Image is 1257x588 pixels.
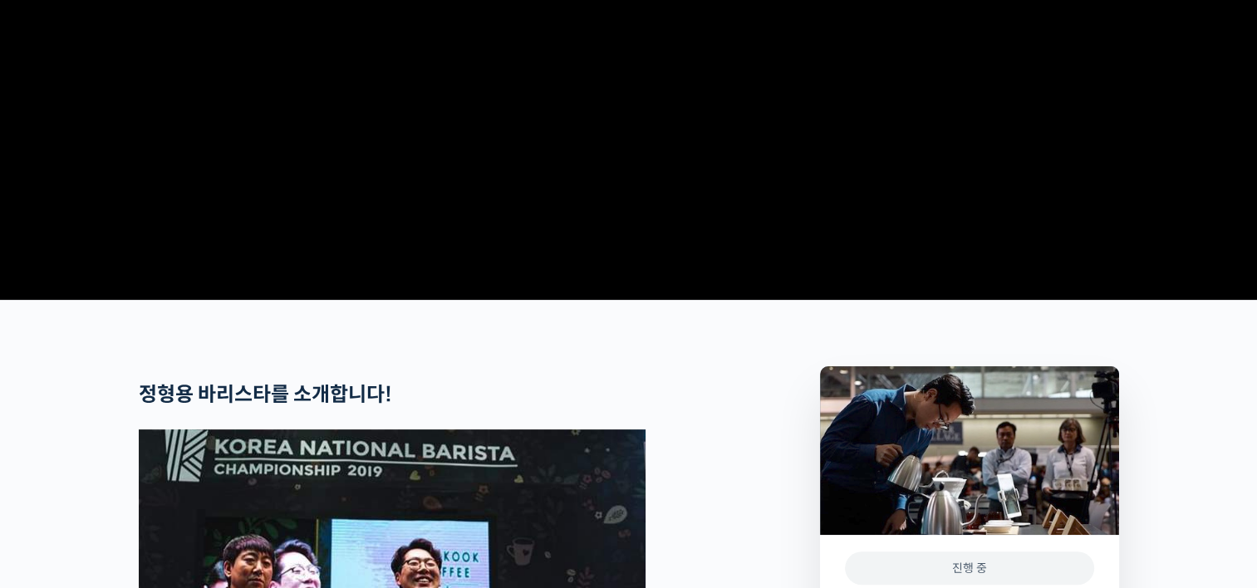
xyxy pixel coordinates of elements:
[52,475,62,488] span: 홈
[845,551,1094,586] div: 진행 중
[139,382,392,407] strong: 정형용 바리스타를 소개합니다!
[5,450,110,492] a: 홈
[110,450,214,492] a: 대화
[152,476,172,489] span: 대화
[257,475,277,488] span: 설정
[214,450,319,492] a: 설정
